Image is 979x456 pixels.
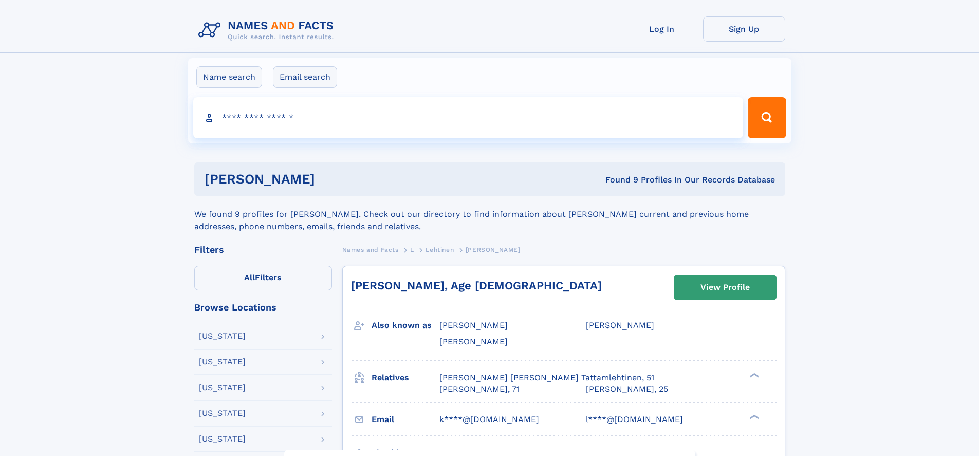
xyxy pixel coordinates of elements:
[244,272,255,282] span: All
[410,243,414,256] a: L
[439,384,520,395] a: [PERSON_NAME], 71
[439,372,654,384] a: [PERSON_NAME] [PERSON_NAME] Tattamlehtinen, 51
[372,411,439,428] h3: Email
[342,243,399,256] a: Names and Facts
[439,320,508,330] span: [PERSON_NAME]
[193,97,744,138] input: search input
[273,66,337,88] label: Email search
[194,16,342,44] img: Logo Names and Facts
[439,337,508,346] span: [PERSON_NAME]
[586,384,668,395] a: [PERSON_NAME], 25
[199,384,246,392] div: [US_STATE]
[586,320,654,330] span: [PERSON_NAME]
[372,369,439,387] h3: Relatives
[674,275,776,300] a: View Profile
[205,173,460,186] h1: [PERSON_NAME]
[426,243,454,256] a: Lehtinen
[194,303,332,312] div: Browse Locations
[747,413,760,420] div: ❯
[621,16,703,42] a: Log In
[747,372,760,378] div: ❯
[196,66,262,88] label: Name search
[703,16,785,42] a: Sign Up
[199,409,246,417] div: [US_STATE]
[372,317,439,334] h3: Also known as
[194,196,785,233] div: We found 9 profiles for [PERSON_NAME]. Check out our directory to find information about [PERSON_...
[351,279,602,292] a: [PERSON_NAME], Age [DEMOGRAPHIC_DATA]
[199,358,246,366] div: [US_STATE]
[466,246,521,253] span: [PERSON_NAME]
[199,435,246,443] div: [US_STATE]
[194,245,332,254] div: Filters
[748,97,786,138] button: Search Button
[194,266,332,290] label: Filters
[426,246,454,253] span: Lehtinen
[410,246,414,253] span: L
[700,276,750,299] div: View Profile
[199,332,246,340] div: [US_STATE]
[460,174,775,186] div: Found 9 Profiles In Our Records Database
